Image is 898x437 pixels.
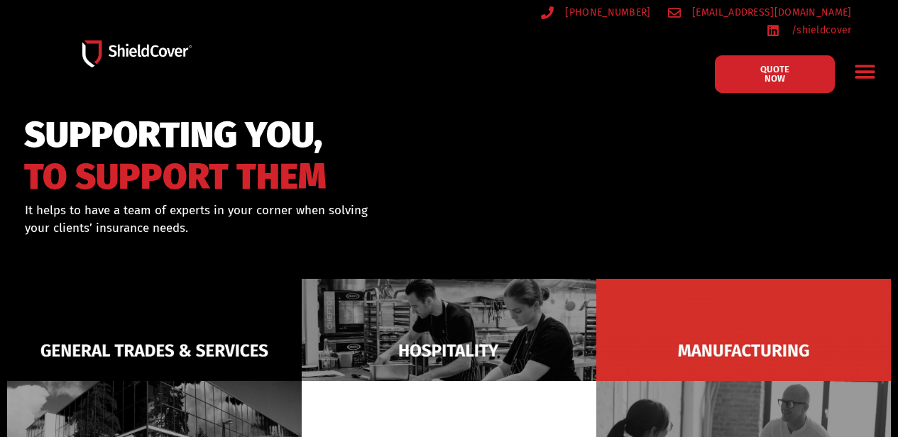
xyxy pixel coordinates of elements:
span: /shieldcover [788,21,852,39]
a: /shieldcover [767,21,851,39]
span: SUPPORTING YOU, [24,121,327,150]
a: [PHONE_NUMBER] [541,4,651,21]
img: Shield-Cover-Underwriting-Australia-logo-full [82,40,192,67]
div: It helps to have a team of experts in your corner when solving [25,201,505,238]
a: [EMAIL_ADDRESS][DOMAIN_NAME] [668,4,852,21]
span: [PHONE_NUMBER] [562,4,650,21]
span: [EMAIL_ADDRESS][DOMAIN_NAME] [689,4,851,21]
p: your clients’ insurance needs. [25,219,505,238]
span: QUOTE NOW [749,65,801,83]
div: Menu Toggle [849,55,882,88]
a: QUOTE NOW [715,55,835,93]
